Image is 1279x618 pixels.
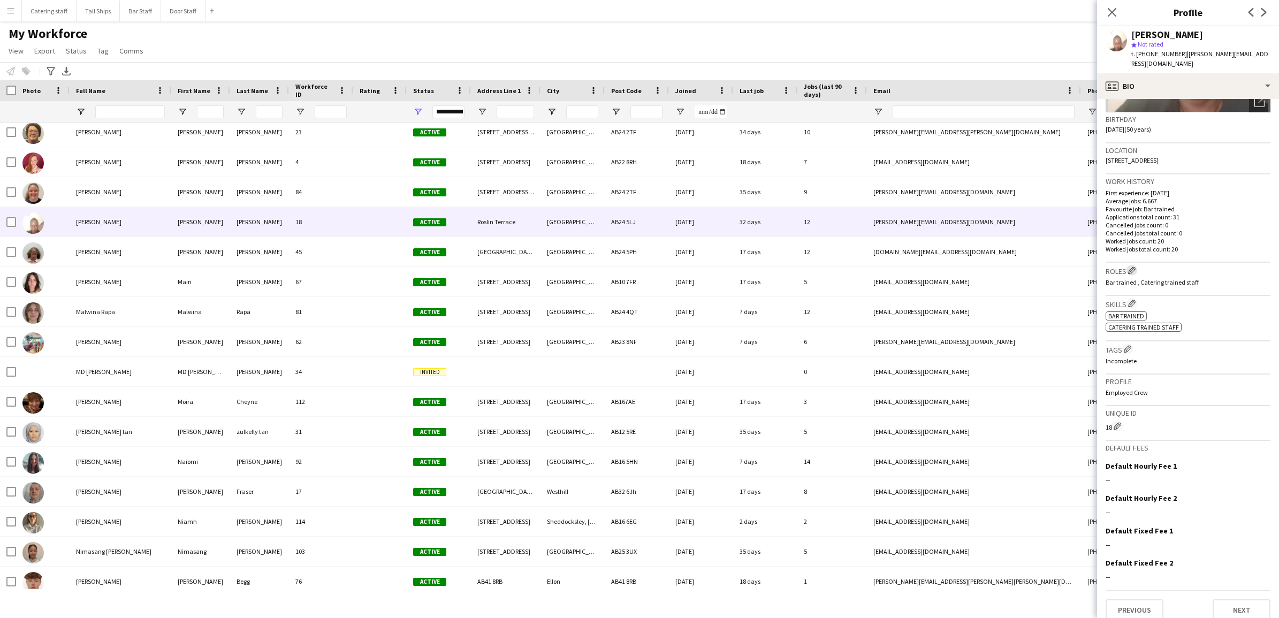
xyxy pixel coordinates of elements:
p: Cancelled jobs count: 0 [1106,221,1270,229]
div: 45 [289,237,353,266]
input: First Name Filter Input [197,105,224,118]
div: Naiomi [171,447,230,476]
div: [EMAIL_ADDRESS][DOMAIN_NAME] [867,267,1081,296]
div: AB32 6Jh [605,477,669,506]
div: [PERSON_NAME] [230,327,289,356]
div: [STREET_ADDRESS] [471,297,540,326]
span: Status [66,46,87,56]
div: 103 [289,537,353,566]
div: 114 [289,507,353,536]
div: 1 [797,567,867,596]
div: [DATE] [669,267,733,296]
img: Lydia Lewis [22,212,44,234]
div: AB16 5HN [605,447,669,476]
span: [PERSON_NAME] [76,338,121,346]
img: Niamh Hosie [22,512,44,533]
div: 35 days [733,537,797,566]
div: [GEOGRAPHIC_DATA][PERSON_NAME] [471,477,540,506]
div: 0 [797,357,867,386]
div: [PERSON_NAME] [230,447,289,476]
div: Rapa [230,297,289,326]
div: AB167AE [605,387,669,416]
div: [PERSON_NAME][EMAIL_ADDRESS][DOMAIN_NAME] [867,207,1081,236]
input: Workforce ID Filter Input [315,105,347,118]
span: [DATE] (50 years) [1106,125,1151,133]
button: Open Filter Menu [611,107,621,117]
div: [GEOGRAPHIC_DATA] [540,447,605,476]
div: [DATE] [669,297,733,326]
div: [STREET_ADDRESS] [471,387,540,416]
p: Average jobs: 6.667 [1106,197,1270,205]
input: Last Name Filter Input [256,105,283,118]
span: Bar trained , Catering trained staff [1106,278,1199,286]
button: Open Filter Menu [675,107,685,117]
div: MD [PERSON_NAME] [171,357,230,386]
span: [PERSON_NAME] [76,487,121,495]
div: Malwina [171,297,230,326]
div: [EMAIL_ADDRESS][DOMAIN_NAME] [867,447,1081,476]
div: 76 [289,567,353,596]
div: 67 [289,267,353,296]
div: [DATE] [669,387,733,416]
span: Full Name [76,87,105,95]
img: Moira Cheyne [22,392,44,414]
span: [PERSON_NAME] tan [76,428,132,436]
button: Open Filter Menu [413,107,423,117]
div: [STREET_ADDRESS][PERSON_NAME] [471,177,540,207]
div: [GEOGRAPHIC_DATA] [540,117,605,147]
span: Bar trained [1108,312,1144,320]
input: Joined Filter Input [695,105,727,118]
p: Employed Crew [1106,388,1270,396]
img: Oliver Begg [22,572,44,593]
div: -- [1106,475,1270,485]
app-action-btn: Advanced filters [44,65,57,78]
div: [GEOGRAPHIC_DATA] [540,297,605,326]
div: [PERSON_NAME] [171,117,230,147]
img: Lisa Hutchison [22,123,44,144]
span: [PERSON_NAME] [76,188,121,196]
div: [PHONE_NUMBER] [1081,387,1218,416]
img: Malwina Rapa [22,302,44,324]
h3: Location [1106,146,1270,155]
div: [EMAIL_ADDRESS][DOMAIN_NAME] [867,147,1081,177]
span: Photo [22,87,41,95]
p: Favourite job: Bar trained [1106,205,1270,213]
span: Active [413,278,446,286]
div: [EMAIL_ADDRESS][DOMAIN_NAME] [867,387,1081,416]
button: Catering staff [22,1,77,21]
h3: Profile [1106,377,1270,386]
div: [DATE] [669,447,733,476]
span: Export [34,46,55,56]
div: [STREET_ADDRESS] [471,147,540,177]
span: Active [413,398,446,406]
div: [STREET_ADDRESS] [471,507,540,536]
input: Email Filter Input [893,105,1075,118]
h3: Roles [1106,265,1270,276]
h3: Default Hourly Fee 1 [1106,461,1177,471]
h3: Birthday [1106,115,1270,124]
div: 12 [797,237,867,266]
div: 17 [289,477,353,506]
div: 7 days [733,297,797,326]
h3: Tags [1106,344,1270,355]
div: AB24 2TF [605,117,669,147]
div: [GEOGRAPHIC_DATA] [540,417,605,446]
div: AB23 8NF [605,327,669,356]
div: 34 days [733,117,797,147]
div: 12 [797,297,867,326]
div: 62 [289,327,353,356]
span: Invited [413,368,446,376]
div: 92 [289,447,353,476]
span: Active [413,458,446,466]
div: 84 [289,177,353,207]
div: 18 days [733,567,797,596]
span: Workforce ID [295,82,334,98]
h3: Profile [1097,5,1279,19]
span: Active [413,428,446,436]
div: [PERSON_NAME] [230,537,289,566]
div: Westhill [540,477,605,506]
div: 12 [797,207,867,236]
div: [PERSON_NAME] [230,237,289,266]
div: 17 days [733,477,797,506]
div: [DATE] [669,417,733,446]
